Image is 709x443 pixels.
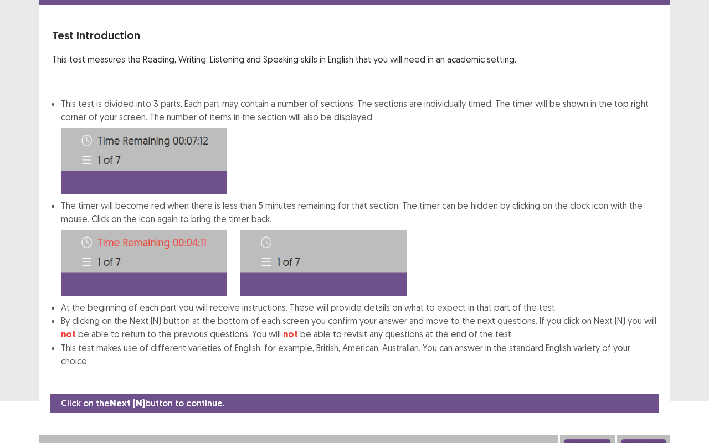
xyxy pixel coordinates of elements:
[61,341,657,368] li: This test makes use of different varieties of English, for example, British, American, Australian...
[52,27,657,44] p: Test Introduction
[61,230,227,296] img: Time-image
[61,314,657,341] li: By clicking on the Next (N) button at the bottom of each screen you confirm your answer and move ...
[61,301,657,314] li: At the beginning of each part you will receive instructions. These will provide details on what t...
[61,199,657,301] li: The timer will become red when there is less than 5 minutes remaining for that section. The timer...
[61,396,224,410] p: Click on the button to continue.
[110,398,145,409] strong: Next (N)
[240,230,407,296] img: Time-image
[61,328,76,340] strong: not
[52,53,657,66] p: This test measures the Reading, Writing, Listening and Speaking skills in English that you will n...
[283,328,298,340] strong: not
[61,97,657,194] li: This test is divided into 3 parts. Each part may contain a number of sections. The sections are i...
[61,128,227,194] img: Time-image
